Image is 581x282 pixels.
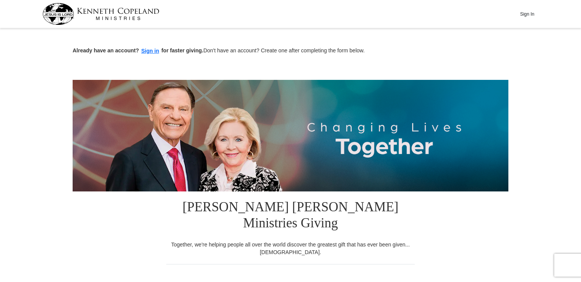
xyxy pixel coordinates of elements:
h1: [PERSON_NAME] [PERSON_NAME] Ministries Giving [166,191,415,241]
p: Don't have an account? Create one after completing the form below. [73,47,508,55]
img: kcm-header-logo.svg [42,3,159,25]
strong: Already have an account? for faster giving. [73,47,203,53]
button: Sign in [139,47,162,55]
button: Sign In [516,8,539,20]
div: Together, we're helping people all over the world discover the greatest gift that has ever been g... [166,241,415,256]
